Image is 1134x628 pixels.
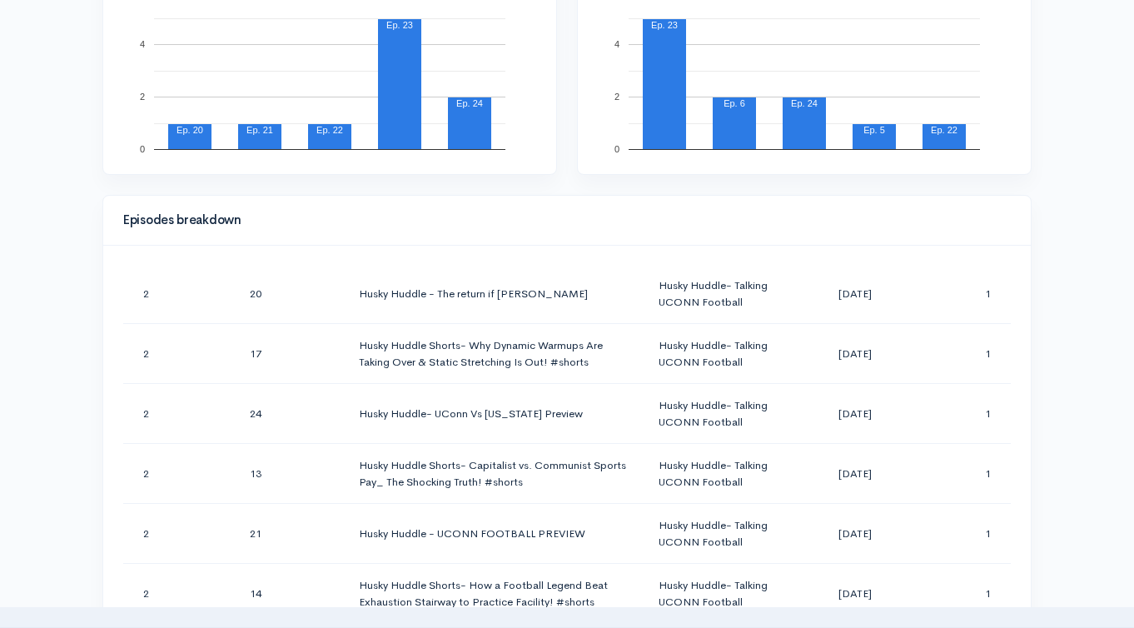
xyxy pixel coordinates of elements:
td: [DATE] [796,564,915,624]
td: [DATE] [796,504,915,564]
td: Husky Huddle - The return if [PERSON_NAME] [346,264,646,324]
text: Ep. 22 [316,125,343,135]
td: [DATE] [796,384,915,444]
text: Ep. 22 [931,125,957,135]
td: 2 [123,444,236,504]
td: 2 [123,264,236,324]
td: Husky Huddle- Talking UCONN Football [645,444,796,504]
td: 1 [915,264,1011,324]
td: 2 [123,504,236,564]
td: Husky Huddle- Talking UCONN Football [645,324,796,384]
td: Husky Huddle- UConn Vs [US_STATE] Preview [346,384,646,444]
td: Husky Huddle - UCONN FOOTBALL PREVIEW [346,504,646,564]
text: Ep. 20 [177,125,203,135]
td: Husky Huddle- Talking UCONN Football [645,504,796,564]
text: Ep. 24 [791,98,818,108]
td: Husky Huddle Shorts- Why Dynamic Warmups Are Taking Over & Static Stretching Is Out! #shorts [346,324,646,384]
td: Husky Huddle- Talking UCONN Football [645,564,796,624]
td: [DATE] [796,444,915,504]
td: Husky Huddle- Talking UCONN Football [645,264,796,324]
text: Ep. 5 [863,125,885,135]
td: 17 [236,324,345,384]
text: 2 [140,92,145,102]
td: [DATE] [796,324,915,384]
td: Husky Huddle Shorts- How a Football Legend Beat Exhaustion Stairway to Practice Facility! #shorts [346,564,646,624]
text: Ep. 23 [386,20,413,30]
text: Ep. 24 [456,98,483,108]
td: 1 [915,564,1011,624]
td: 20 [236,264,345,324]
td: 1 [915,384,1011,444]
td: Husky Huddle Shorts- Capitalist vs. Communist Sports Pay_ The Shocking Truth! #shorts [346,444,646,504]
text: Ep. 6 [724,98,745,108]
text: Ep. 23 [651,20,678,30]
td: 1 [915,324,1011,384]
text: 4 [614,39,619,49]
td: 1 [915,504,1011,564]
text: 2 [614,92,619,102]
td: [DATE] [796,264,915,324]
td: 14 [236,564,345,624]
text: 0 [140,144,145,154]
text: Ep. 21 [246,125,273,135]
text: 0 [614,144,619,154]
td: 2 [123,384,236,444]
td: 24 [236,384,345,444]
text: 4 [140,39,145,49]
td: 2 [123,564,236,624]
td: Husky Huddle- Talking UCONN Football [645,384,796,444]
td: 1 [915,444,1011,504]
td: 13 [236,444,345,504]
td: 2 [123,324,236,384]
td: 21 [236,504,345,564]
h4: Episodes breakdown [123,213,1001,227]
